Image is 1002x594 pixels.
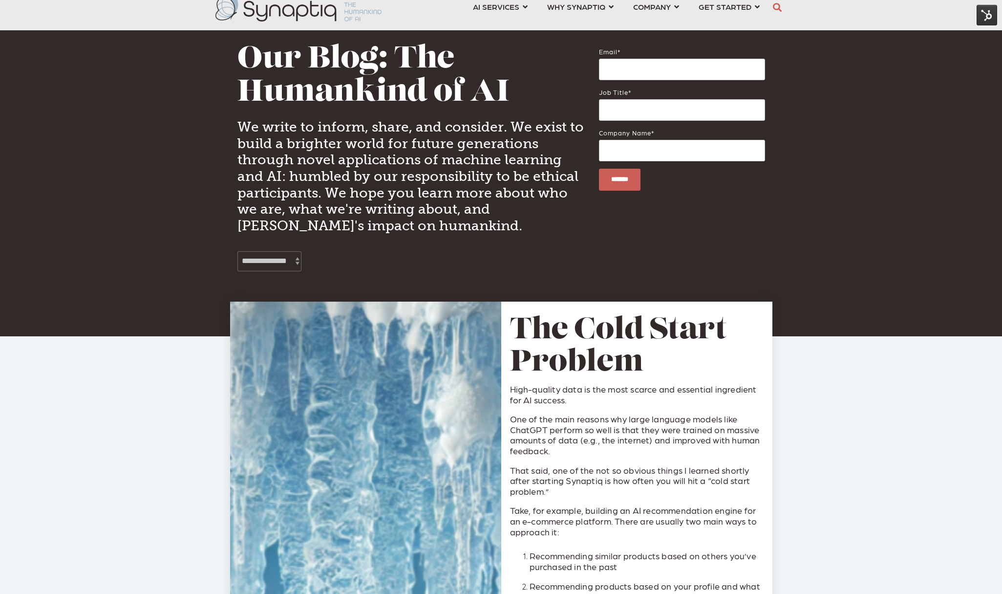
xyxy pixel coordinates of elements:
[977,5,997,25] img: HubSpot Tools Menu Toggle
[599,129,651,136] span: Company name
[510,384,764,405] p: High-quality data is the most scarce and essential ingredient for AI success.
[510,414,764,456] p: One of the main reasons why large language models like ChatGPT perform so well is that they were ...
[599,48,618,55] span: Email
[237,44,584,110] h1: Our Blog: The Humankind of AI
[530,550,764,572] p: Recommending similar products based on others you’ve purchased in the past
[510,465,764,497] p: That said, one of the not so obvious things I learned shortly after starting Synaptiq is how ofte...
[510,316,726,378] a: The Cold Start Problem
[599,88,628,96] span: Job title
[237,119,584,234] h4: We write to inform, share, and consider. We exist to build a brighter world for future generation...
[510,505,764,537] p: Take, for example, building an AI recommendation engine for an e-commerce platform. There are usu...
